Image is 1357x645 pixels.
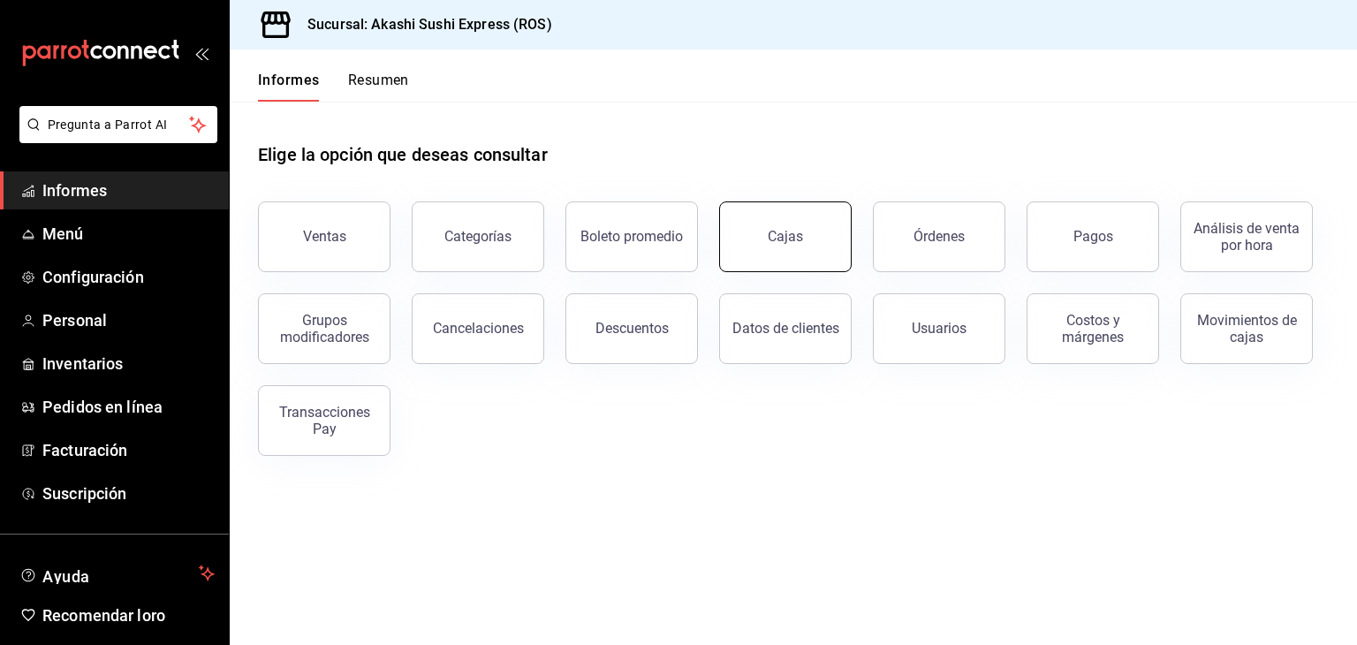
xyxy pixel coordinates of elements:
font: Facturación [42,441,127,459]
font: Resumen [348,72,409,88]
font: Informes [258,72,320,88]
button: Cancelaciones [412,293,544,364]
a: Pregunta a Parrot AI [12,128,217,147]
button: Descuentos [565,293,698,364]
button: Análisis de venta por hora [1180,201,1313,272]
button: abrir_cajón_menú [194,46,208,60]
font: Pagos [1073,228,1113,245]
font: Ventas [303,228,346,245]
button: Boleto promedio [565,201,698,272]
font: Categorías [444,228,512,245]
font: Transacciones Pay [279,404,370,437]
font: Ayuda [42,567,90,586]
font: Personal [42,311,107,330]
font: Elige la opción que deseas consultar [258,144,548,165]
font: Pedidos en línea [42,398,163,416]
font: Informes [42,181,107,200]
font: Cajas [768,228,804,245]
font: Cancelaciones [433,320,524,337]
button: Grupos modificadores [258,293,390,364]
font: Descuentos [595,320,669,337]
font: Pregunta a Parrot AI [48,118,168,132]
font: Configuración [42,268,144,286]
button: Usuarios [873,293,1005,364]
font: Usuarios [912,320,967,337]
font: Grupos modificadores [280,312,369,345]
font: Menú [42,224,84,243]
font: Análisis de venta por hora [1194,220,1300,254]
button: Pregunta a Parrot AI [19,106,217,143]
button: Pagos [1027,201,1159,272]
font: Órdenes [914,228,965,245]
font: Sucursal: Akashi Sushi Express (ROS) [307,16,552,33]
font: Boleto promedio [580,228,683,245]
font: Costos y márgenes [1062,312,1124,345]
font: Recomendar loro [42,606,165,625]
font: Datos de clientes [732,320,839,337]
button: Datos de clientes [719,293,852,364]
a: Cajas [719,201,852,272]
button: Ventas [258,201,390,272]
font: Inventarios [42,354,123,373]
button: Categorías [412,201,544,272]
button: Costos y márgenes [1027,293,1159,364]
font: Movimientos de cajas [1197,312,1297,345]
div: pestañas de navegación [258,71,409,102]
button: Transacciones Pay [258,385,390,456]
button: Movimientos de cajas [1180,293,1313,364]
font: Suscripción [42,484,126,503]
button: Órdenes [873,201,1005,272]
